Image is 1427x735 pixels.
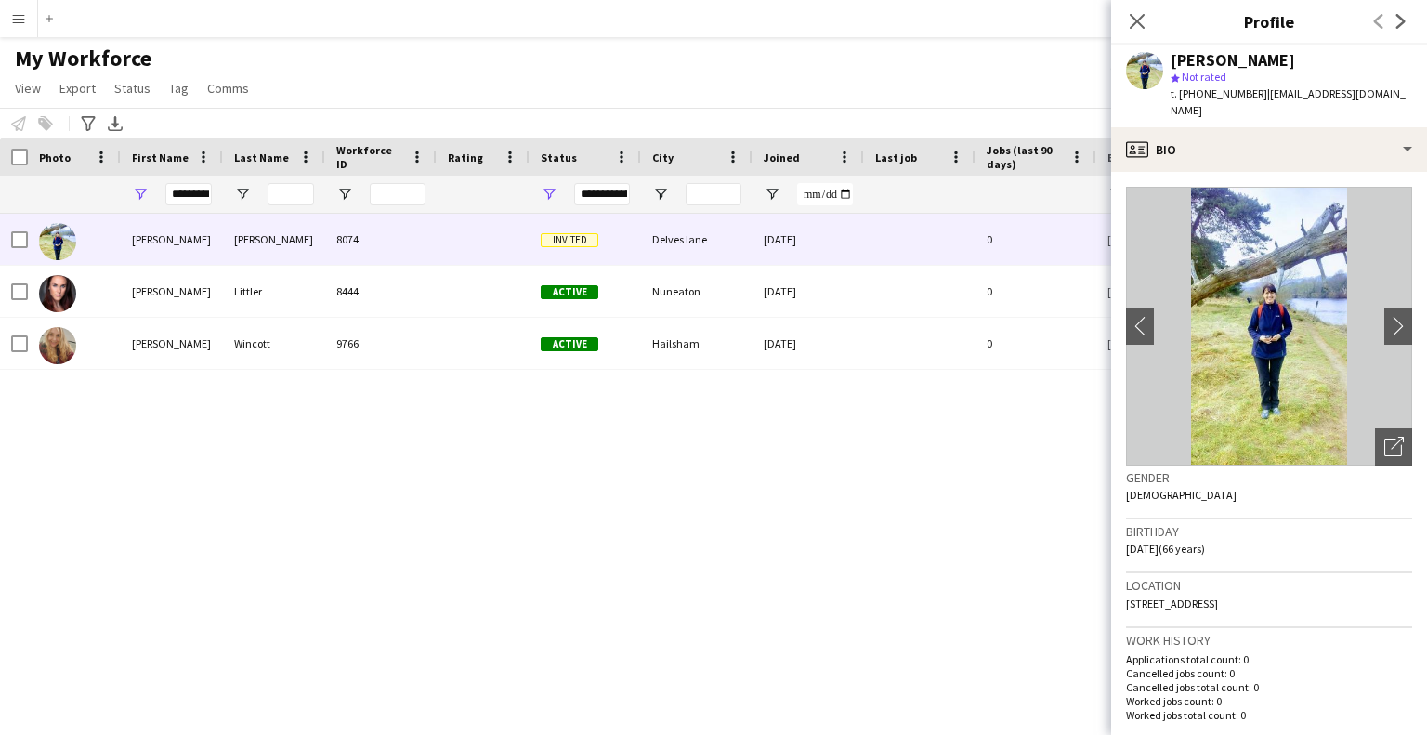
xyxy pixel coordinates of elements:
[107,76,158,100] a: Status
[325,266,437,317] div: 8444
[207,80,249,97] span: Comms
[234,151,289,164] span: Last Name
[541,285,598,299] span: Active
[39,275,76,312] img: Christine Littler
[1126,523,1412,540] h3: Birthday
[541,337,598,351] span: Active
[641,318,753,369] div: Hailsham
[1111,9,1427,33] h3: Profile
[1126,577,1412,594] h3: Location
[753,266,864,317] div: [DATE]
[753,318,864,369] div: [DATE]
[336,143,403,171] span: Workforce ID
[77,112,99,135] app-action-btn: Advanced filters
[132,151,189,164] span: First Name
[1126,632,1412,649] h3: Work history
[686,183,741,205] input: City Filter Input
[223,318,325,369] div: Wincott
[975,318,1096,369] div: 0
[223,214,325,265] div: [PERSON_NAME]
[1375,428,1412,466] div: Open photos pop-in
[1126,680,1412,694] p: Cancelled jobs total count: 0
[764,186,780,203] button: Open Filter Menu
[325,214,437,265] div: 8074
[1126,542,1205,556] span: [DATE] (66 years)
[121,214,223,265] div: [PERSON_NAME]
[104,112,126,135] app-action-btn: Export XLSX
[52,76,103,100] a: Export
[764,151,800,164] span: Joined
[268,183,314,205] input: Last Name Filter Input
[132,186,149,203] button: Open Filter Menu
[541,186,557,203] button: Open Filter Menu
[1171,52,1295,69] div: [PERSON_NAME]
[1107,151,1137,164] span: Email
[652,186,669,203] button: Open Filter Menu
[165,183,212,205] input: First Name Filter Input
[39,223,76,260] img: Christine Appleby
[1171,86,1406,117] span: | [EMAIL_ADDRESS][DOMAIN_NAME]
[652,151,674,164] span: City
[987,143,1063,171] span: Jobs (last 90 days)
[7,76,48,100] a: View
[1126,597,1218,610] span: [STREET_ADDRESS]
[1111,127,1427,172] div: Bio
[641,266,753,317] div: Nuneaton
[1126,666,1412,680] p: Cancelled jobs count: 0
[39,151,71,164] span: Photo
[59,80,96,97] span: Export
[797,183,853,205] input: Joined Filter Input
[1126,708,1412,722] p: Worked jobs total count: 0
[325,318,437,369] div: 9766
[1182,70,1226,84] span: Not rated
[541,233,598,247] span: Invited
[39,327,76,364] img: Christine Wincott
[370,183,425,205] input: Workforce ID Filter Input
[1126,187,1412,466] img: Crew avatar or photo
[975,214,1096,265] div: 0
[975,266,1096,317] div: 0
[114,80,151,97] span: Status
[1107,186,1124,203] button: Open Filter Menu
[15,80,41,97] span: View
[1126,469,1412,486] h3: Gender
[121,266,223,317] div: [PERSON_NAME]
[234,186,251,203] button: Open Filter Menu
[200,76,256,100] a: Comms
[121,318,223,369] div: [PERSON_NAME]
[1126,652,1412,666] p: Applications total count: 0
[1126,694,1412,708] p: Worked jobs count: 0
[875,151,917,164] span: Last job
[541,151,577,164] span: Status
[1171,86,1267,100] span: t. [PHONE_NUMBER]
[641,214,753,265] div: Delves lane
[1126,488,1237,502] span: [DEMOGRAPHIC_DATA]
[162,76,196,100] a: Tag
[336,186,353,203] button: Open Filter Menu
[448,151,483,164] span: Rating
[753,214,864,265] div: [DATE]
[15,45,151,72] span: My Workforce
[169,80,189,97] span: Tag
[223,266,325,317] div: Littler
